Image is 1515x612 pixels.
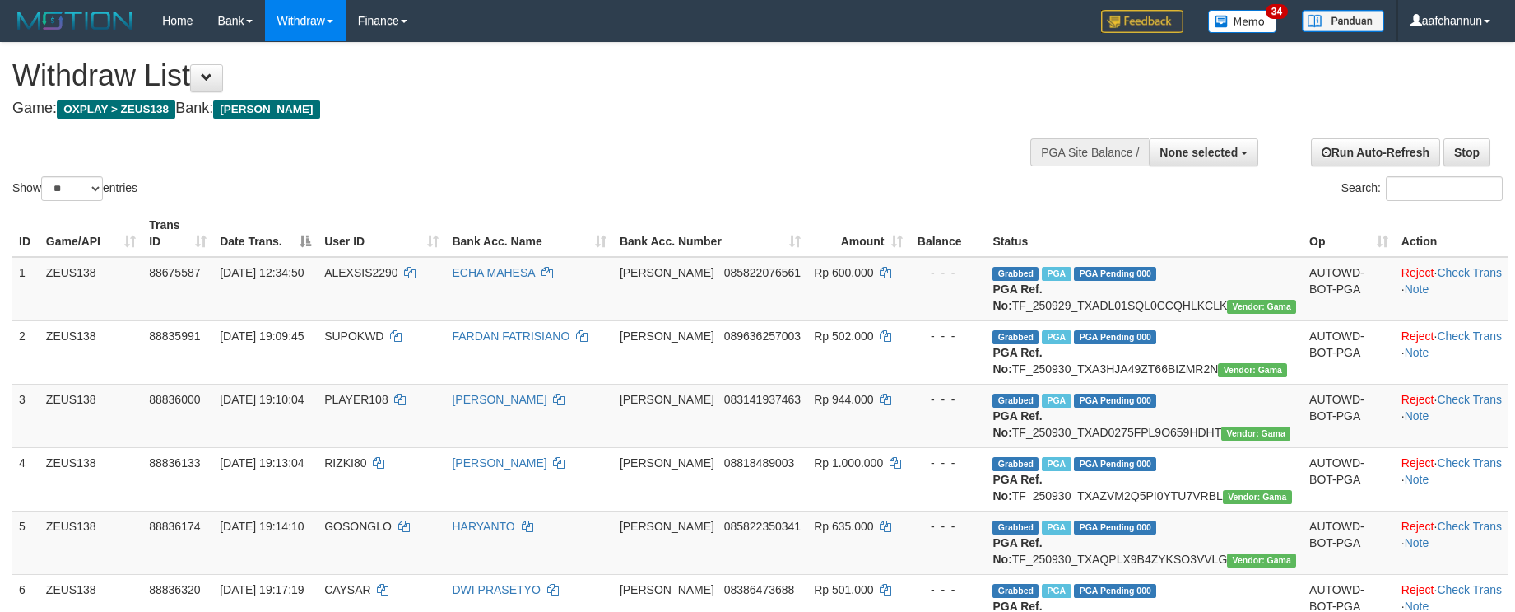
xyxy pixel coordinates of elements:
[12,210,40,257] th: ID
[12,511,40,574] td: 5
[1227,300,1296,314] span: Vendor URL: https://trx31.1velocity.biz
[1405,536,1429,549] a: Note
[992,457,1039,471] span: Grabbed
[149,456,200,470] span: 88836133
[1303,210,1395,257] th: Op: activate to sort column ascending
[1401,583,1434,596] a: Reject
[452,329,569,343] a: FARDAN FATRISIANO
[1401,329,1434,343] a: Reject
[12,100,993,117] h4: Game: Bank:
[149,266,200,279] span: 88675587
[814,456,883,470] span: Rp 1.000.000
[992,330,1039,344] span: Grabbed
[213,210,318,257] th: Date Trans.: activate to sort column descending
[992,584,1039,598] span: Grabbed
[1042,521,1071,535] span: Marked by aafpengsreynich
[57,100,175,119] span: OXPLAY > ZEUS138
[1303,447,1395,511] td: AUTOWD-BOT-PGA
[12,384,40,447] td: 3
[807,210,909,257] th: Amount: activate to sort column ascending
[12,257,40,321] td: 1
[1074,521,1156,535] span: PGA Pending
[1405,283,1429,296] a: Note
[620,583,714,596] span: [PERSON_NAME]
[142,210,213,257] th: Trans ID: activate to sort column ascending
[620,520,714,533] span: [PERSON_NAME]
[986,257,1303,321] td: TF_250929_TXADL01SQL0CCQHLKCLK
[452,266,534,279] a: ECHA MAHESA
[445,210,612,257] th: Bank Acc. Name: activate to sort column ascending
[916,455,980,471] div: - - -
[1042,267,1071,281] span: Marked by aafpengsreynich
[1074,457,1156,471] span: PGA Pending
[916,582,980,598] div: - - -
[220,266,304,279] span: [DATE] 12:34:50
[916,328,980,344] div: - - -
[1401,456,1434,470] a: Reject
[1437,393,1502,406] a: Check Trans
[1395,210,1508,257] th: Action
[724,456,795,470] span: Copy 08818489003 to clipboard
[149,520,200,533] span: 88836174
[724,520,801,533] span: Copy 085822350341 to clipboard
[1437,456,1502,470] a: Check Trans
[814,329,873,343] span: Rp 502.000
[1302,10,1384,32] img: panduan.png
[992,346,1042,376] b: PGA Ref. No:
[324,520,392,533] span: GOSONGLO
[12,59,993,92] h1: Withdraw List
[916,264,980,281] div: - - -
[620,329,714,343] span: [PERSON_NAME]
[724,393,801,406] span: Copy 083141937463 to clipboard
[1159,146,1238,159] span: None selected
[324,456,366,470] span: RIZKI80
[324,329,383,343] span: SUPOKWD
[220,329,304,343] span: [DATE] 19:09:45
[220,456,304,470] span: [DATE] 19:13:04
[986,447,1303,511] td: TF_250930_TXAZVM2Q5PI0YTU7VRBL
[724,583,795,596] span: Copy 08386473688 to clipboard
[1074,394,1156,408] span: PGA Pending
[1395,257,1508,321] td: · ·
[986,511,1303,574] td: TF_250930_TXAQPLX9B4ZYKSO3VVLG
[220,393,304,406] span: [DATE] 19:10:04
[1401,393,1434,406] a: Reject
[1303,511,1395,574] td: AUTOWD-BOT-PGA
[909,210,987,257] th: Balance
[149,583,200,596] span: 88836320
[324,266,398,279] span: ALEXSIS2290
[12,176,137,201] label: Show entries
[986,384,1303,447] td: TF_250930_TXAD0275FPL9O659HDHT
[1311,138,1440,166] a: Run Auto-Refresh
[1101,10,1183,33] img: Feedback.jpg
[1221,427,1290,441] span: Vendor URL: https://trx31.1velocity.biz
[1437,520,1502,533] a: Check Trans
[318,210,445,257] th: User ID: activate to sort column ascending
[1405,346,1429,359] a: Note
[149,393,200,406] span: 88836000
[620,266,714,279] span: [PERSON_NAME]
[1386,176,1503,201] input: Search:
[992,521,1039,535] span: Grabbed
[1030,138,1149,166] div: PGA Site Balance /
[724,329,801,343] span: Copy 089636257003 to clipboard
[1395,384,1508,447] td: · ·
[986,320,1303,384] td: TF_250930_TXA3HJA49ZT66BIZMR2N
[814,520,873,533] span: Rp 635.000
[1437,266,1502,279] a: Check Trans
[814,266,873,279] span: Rp 600.000
[40,257,142,321] td: ZEUS138
[1405,473,1429,486] a: Note
[1437,329,1502,343] a: Check Trans
[1395,511,1508,574] td: · ·
[452,583,540,596] a: DWI PRASETYO
[1437,583,1502,596] a: Check Trans
[992,473,1042,502] b: PGA Ref. No:
[40,511,142,574] td: ZEUS138
[916,518,980,535] div: - - -
[1208,10,1277,33] img: Button%20Memo.svg
[324,583,371,596] span: CAYSAR
[452,456,546,470] a: [PERSON_NAME]
[452,520,514,533] a: HARYANTO
[149,329,200,343] span: 88835991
